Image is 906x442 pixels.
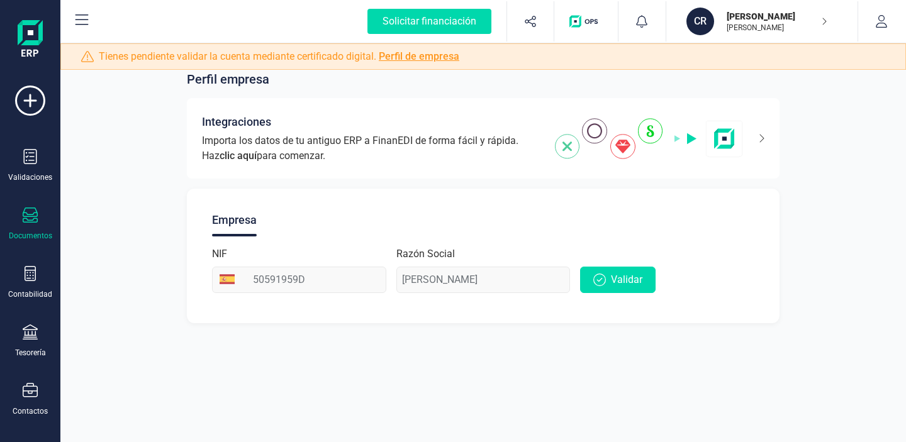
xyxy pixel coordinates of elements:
p: [PERSON_NAME] [727,23,827,33]
div: Validaciones [8,172,52,182]
div: Contabilidad [8,289,52,299]
img: Logo de OPS [569,15,603,28]
label: Razón Social [396,246,455,262]
img: Logo Finanedi [18,20,43,60]
img: integrations-img [555,118,743,159]
div: Contactos [13,406,48,416]
div: CR [686,8,714,35]
div: Documentos [9,231,52,241]
div: Solicitar financiación [367,9,491,34]
button: Logo de OPS [562,1,610,41]
span: Perfil empresa [187,70,269,88]
span: Importa los datos de tu antiguo ERP a FinanEDI de forma fácil y rápida. Haz para comenzar. [202,133,540,163]
label: NIF [212,246,227,262]
a: Perfil de empresa [379,50,459,62]
span: Validar [611,272,642,287]
button: Solicitar financiación [352,1,506,41]
button: CR[PERSON_NAME][PERSON_NAME] [681,1,842,41]
span: clic aquí [220,150,257,162]
span: Integraciones [202,113,271,131]
span: Tienes pendiente validar la cuenta mediante certificado digital. [99,49,459,64]
div: Tesorería [15,348,46,358]
div: Empresa [212,204,257,236]
button: Validar [580,267,656,293]
p: [PERSON_NAME] [727,10,827,23]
